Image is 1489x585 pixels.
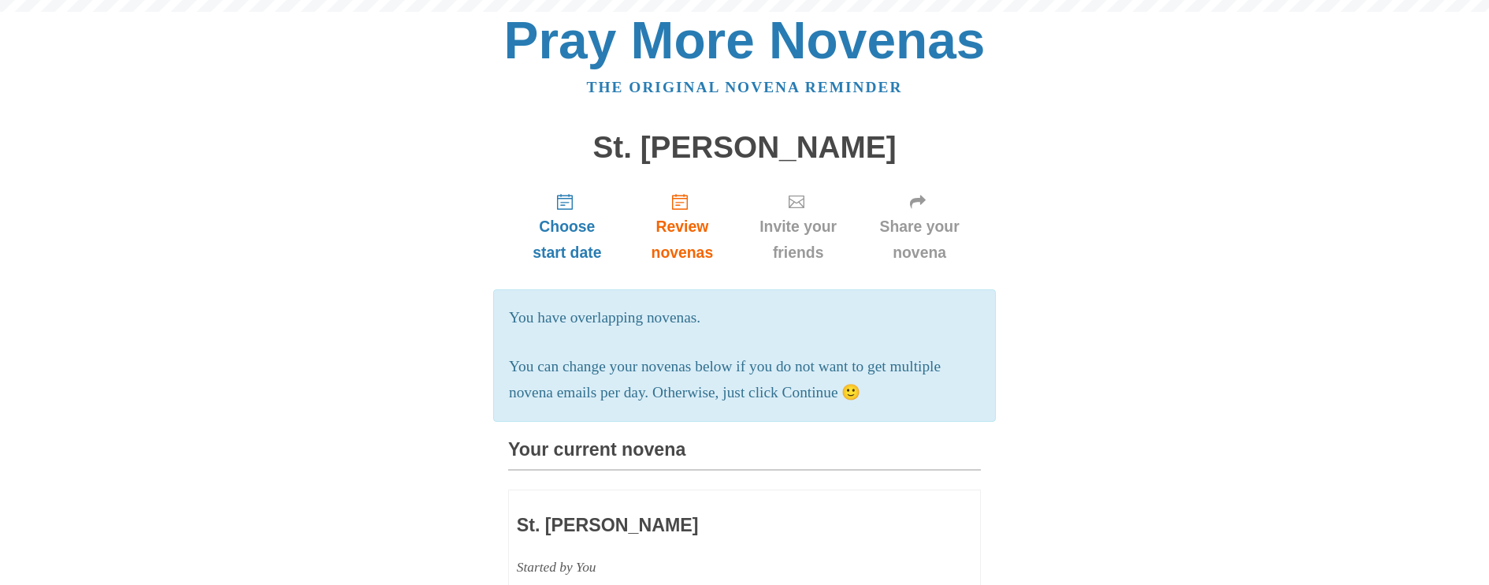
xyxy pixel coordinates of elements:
p: You can change your novenas below if you do not want to get multiple novena emails per day. Other... [509,354,980,406]
a: Review novenas [626,180,738,274]
p: You have overlapping novenas. [509,305,980,331]
a: Choose start date [508,180,626,274]
a: Pray More Novenas [504,11,986,69]
span: Choose start date [524,214,611,266]
h3: Your current novena [508,440,981,471]
div: Started by You [517,554,881,580]
h1: St. [PERSON_NAME] [508,131,981,165]
span: Invite your friends [754,214,842,266]
span: Review novenas [642,214,722,266]
a: The original novena reminder [587,79,903,95]
a: Share your novena [858,180,981,274]
a: Invite your friends [738,180,858,274]
span: Share your novena [874,214,965,266]
h3: St. [PERSON_NAME] [517,516,881,536]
